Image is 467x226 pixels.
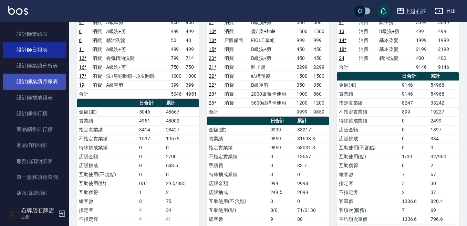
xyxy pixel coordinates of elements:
td: 19575 [164,134,199,143]
td: 消費 [222,27,249,36]
p: 主管 [21,214,56,220]
td: 350 [312,80,329,89]
td: 1500 [295,72,312,80]
td: 消費 [91,27,104,36]
td: 不指定客 [337,188,400,197]
td: 總客數 [207,215,268,224]
td: 1999 [414,36,437,45]
td: 店販金額 [207,179,268,188]
td: 消費 [222,80,249,89]
td: 7 [400,170,429,179]
td: 消費 [357,54,377,63]
td: 0 [400,134,429,143]
td: 1 [137,188,164,197]
td: 399 [169,80,184,89]
td: B級單剪 [249,80,295,89]
td: 2099 [295,188,329,197]
td: 特殊抽成業績 [77,143,137,152]
td: 400 [436,54,459,63]
td: 820.4 [429,197,459,206]
td: 9859 [312,107,329,116]
td: 1000 [295,89,312,98]
td: FIOLE 單組 [249,36,295,45]
td: 1200 [312,98,329,107]
a: 6 [79,37,82,43]
td: 消費 [357,18,377,27]
h5: 石牌店石牌店 [21,207,56,214]
td: 特殊抽成業績 [207,170,268,179]
td: 5046 [137,107,164,116]
td: 消費 [91,72,104,80]
td: 0 [400,116,429,125]
a: 設計師業績分析表 [3,58,66,74]
td: 83217 [295,125,329,134]
a: 設計師業績表 [3,26,66,42]
td: 合計 [337,63,357,72]
td: 19227 [429,107,459,116]
td: 金額(虛) [337,80,400,89]
td: 334 [429,134,459,143]
td: 799 [169,54,184,63]
th: 累計 [164,99,199,108]
td: 客單價 [337,197,400,206]
td: 4 [137,215,164,224]
td: 8 [137,197,164,206]
button: 登出 [432,5,459,18]
td: 0 [429,143,459,152]
td: 69 [429,206,459,215]
td: 400 [414,54,437,63]
td: 2 [400,188,429,197]
td: 平均項次單價 [337,215,400,224]
a: 13 [339,29,344,34]
td: 店販金額 [77,152,137,161]
td: 1537 [137,134,164,143]
td: B級洗+剪 [249,54,295,63]
a: 19 [79,82,84,88]
td: 13667 [295,152,329,161]
td: 特殊抽成業績 [337,116,400,125]
a: 24 [339,55,344,61]
td: 648.5 [164,161,199,170]
td: 48002 [164,116,199,125]
td: 基本染髮 [377,45,414,54]
td: 9146 [414,63,437,72]
td: 28427 [164,125,199,134]
td: 互助使用(不含點) [337,143,400,152]
td: 結構護髮 [249,72,295,80]
td: 總客數 [337,170,400,179]
td: 不指定實業績 [77,134,137,143]
td: 0 [137,161,164,170]
table: a dense table [337,72,459,224]
td: 450 [312,45,329,54]
td: 1000 [184,72,199,80]
td: 0 [295,197,329,206]
td: 3600結構卡使用 [249,98,295,107]
td: 互助使用(點) [337,152,400,161]
td: 互助使用(不含點) [77,170,137,179]
td: 4951 [137,116,164,125]
td: 40 [184,36,199,45]
td: 9146 [400,89,429,98]
td: 999 [312,36,329,45]
td: 2700 [164,152,199,161]
a: 服務扣項明細表 [3,153,66,169]
td: 消費 [222,98,249,107]
td: 互助使用(點) [207,206,268,215]
td: 0/0 [269,206,296,215]
td: 消費 [91,63,104,72]
td: 499 [414,27,437,36]
img: Logo [8,6,28,15]
td: 基本染髮 [377,36,414,45]
td: 0 [137,152,164,161]
td: 499 [184,45,199,54]
td: 499 [436,27,459,36]
td: 金額(虛) [77,107,137,116]
td: 0 [295,170,329,179]
td: 指定實業績 [337,98,400,107]
a: 店販抽成明細 [3,185,66,201]
td: 999 [295,36,312,45]
td: 8247 [400,98,429,107]
td: 消費 [222,54,249,63]
td: 消費 [222,72,249,80]
th: 日合計 [137,99,164,108]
